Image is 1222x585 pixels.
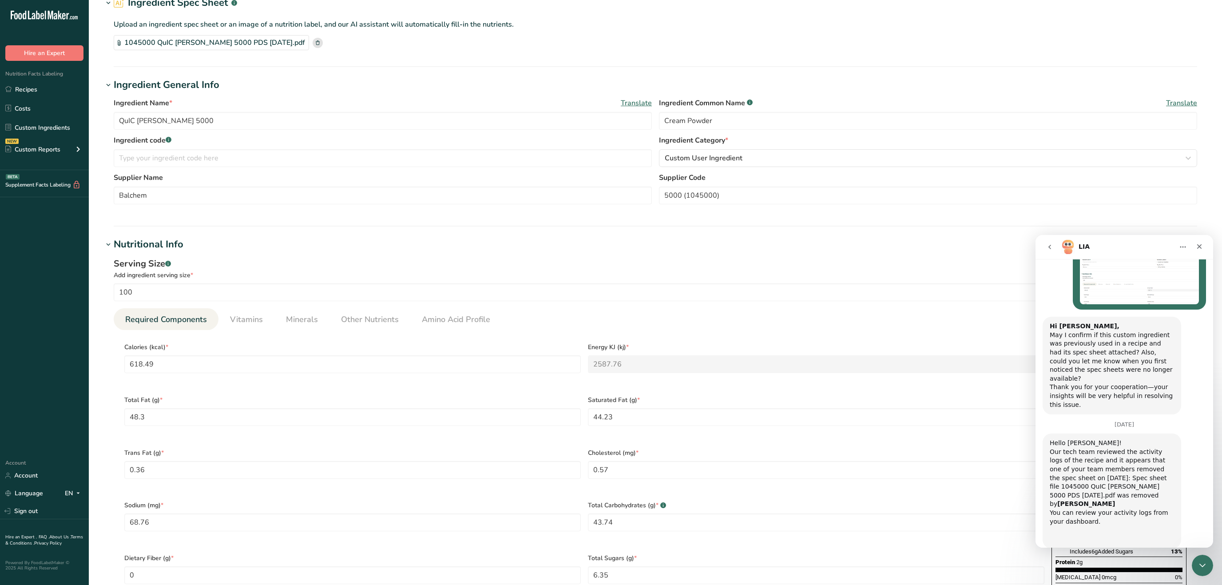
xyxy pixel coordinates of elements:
div: ​ [14,291,139,308]
div: Rachelle says… [7,199,171,321]
span: 0mcg [1102,574,1116,581]
span: Ingredient Name [114,98,172,108]
span: Sodium (mg) [124,501,581,510]
span: Dietary Fiber (g) [124,553,581,563]
a: Privacy Policy [34,540,62,546]
label: Ingredient code [114,135,652,146]
span: [MEDICAL_DATA] [1055,574,1100,581]
b: Hi [PERSON_NAME], [14,88,84,95]
span: Trans Fat (g) [124,448,581,458]
label: Supplier Code [659,172,1197,183]
div: Rachelle says… [7,82,171,187]
span: Other Nutrients [341,314,399,326]
input: Type your ingredient code here [114,149,652,167]
input: Type your ingredient name here [114,112,652,130]
span: Total Carbohydrates (g) [588,501,1044,510]
input: Type your supplier name here [114,187,652,204]
span: 2g [1076,559,1083,565]
div: Hi [PERSON_NAME],May I confirm if this custom ingredient was previously used in a recipe and had ... [7,82,146,179]
button: Hire an Expert [5,45,83,61]
span: Cholesterol (mg) [588,448,1044,458]
span: Translate [621,98,652,108]
p: Upload an ingredient spec sheet or an image of a nutrition label, and our AI assistant will autom... [114,19,1197,30]
div: Hello [PERSON_NAME]!Our tech team reviewed the activity logs of the recipe and it appears that on... [7,199,146,314]
iframe: Intercom live chat [1192,555,1213,576]
span: Amino Acid Profile [422,314,490,326]
div: EN [65,488,83,499]
span: 0% [1175,574,1182,581]
span: Vitamins [230,314,263,326]
div: Nutritional Info [114,237,183,252]
span: Minerals [286,314,318,326]
div: NEW [5,139,19,144]
span: Calories (kcal) [124,342,581,352]
span: Saturated Fat (g) [588,395,1044,405]
div: Thank you for your cooperation—your insights will be very helpful in resolving this issue. [14,148,139,174]
label: Supplier Name [114,172,652,183]
div: Add ingredient serving size [114,271,1197,280]
span: Translate [1166,98,1197,108]
a: Terms & Conditions . [5,534,83,546]
input: Type an alternate ingredient name if you have [659,112,1197,130]
a: Hire an Expert . [5,534,37,540]
span: Required Components [125,314,207,326]
div: Hello [PERSON_NAME]! Our tech team reviewed the activity logs of the recipe and it appears that o... [14,204,139,291]
input: Type your serving size here [114,283,1147,301]
div: Powered By FoodLabelMaker © 2025 All Rights Reserved [5,560,83,571]
label: Ingredient Category [659,135,1197,146]
span: Ingredient Common Name [659,98,753,108]
span: 13% [1171,548,1182,555]
div: Ingredient General Info [114,78,219,92]
span: 6g [1091,548,1098,555]
span: Total Fat (g) [124,395,581,405]
a: FAQ . [39,534,49,540]
div: May I confirm if this custom ingredient was previously used in a recipe and had its spec sheet at... [14,87,139,148]
span: Protein [1055,559,1075,565]
span: Total Sugars (g) [588,553,1044,563]
a: Language [5,486,43,501]
span: Custom User Ingredient [665,153,742,163]
input: Type your supplier code here [659,187,1197,204]
div: [DATE] [7,187,171,199]
span: Energy KJ (kj) [588,342,1044,352]
div: 1045000 QuIC [PERSON_NAME] 5000 PDS [DATE].pdf [114,35,309,50]
div: Serving Size [114,257,1197,271]
a: About Us . [49,534,71,540]
div: BETA [6,174,20,179]
button: Custom User Ingredient [659,149,1197,167]
iframe: Intercom live chat [1036,235,1213,548]
b: [PERSON_NAME] [22,265,79,272]
span: Includes Added Sugars [1070,548,1133,555]
div: Custom Reports [5,145,60,154]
